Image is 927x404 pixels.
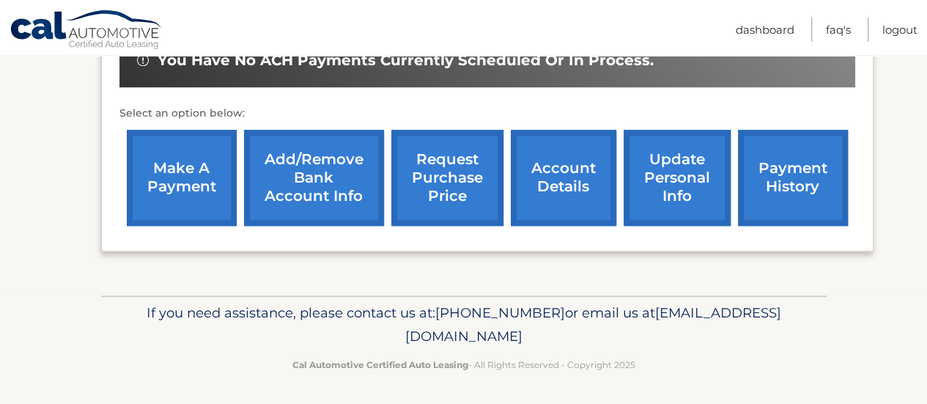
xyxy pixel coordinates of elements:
a: Dashboard [736,18,794,42]
a: payment history [738,130,848,226]
p: - All Rights Reserved - Copyright 2025 [111,357,817,372]
a: make a payment [127,130,237,226]
a: request purchase price [391,130,503,226]
p: If you need assistance, please contact us at: or email us at [111,301,817,348]
a: update personal info [624,130,731,226]
img: alert-white.svg [137,54,149,66]
a: Cal Automotive [10,10,163,52]
span: [PHONE_NUMBER] [435,304,565,321]
a: Add/Remove bank account info [244,130,384,226]
a: Logout [882,18,917,42]
span: You have no ACH payments currently scheduled or in process. [158,51,654,70]
a: account details [511,130,616,226]
a: FAQ's [826,18,851,42]
p: Select an option below: [119,105,855,122]
strong: Cal Automotive Certified Auto Leasing [292,359,468,370]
